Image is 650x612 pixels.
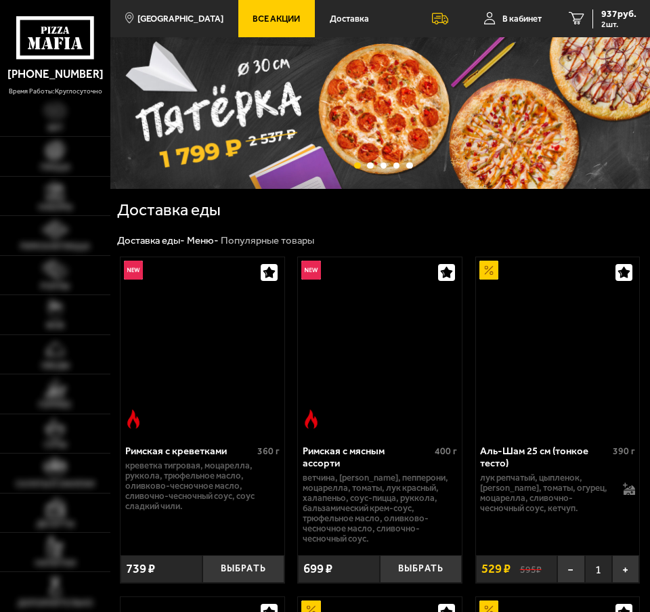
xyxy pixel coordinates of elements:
[221,234,314,248] div: Популярные товары
[47,124,64,132] span: Хит
[367,162,374,169] button: точки переключения
[125,445,254,457] div: Римская с креветками
[613,445,635,457] span: 390 г
[41,282,70,290] span: Роллы
[601,20,636,28] span: 2 шт.
[354,162,361,169] button: точки переключения
[480,473,615,513] p: лук репчатый, цыпленок, [PERSON_NAME], томаты, огурец, моцарелла, сливочно-чесночный соус, кетчуп.
[202,555,284,583] button: Выбрать
[435,445,457,457] span: 400 г
[502,14,542,23] span: В кабинет
[39,401,72,409] span: Горячее
[380,555,462,583] button: Выбрать
[35,559,76,567] span: Напитки
[125,460,280,511] p: креветка тигровая, моцарелла, руккола, трюфельное масло, оливково-чесночное масло, сливочно-чесно...
[557,555,584,583] button: −
[137,14,223,23] span: [GEOGRAPHIC_DATA]
[479,261,498,280] img: Акционный
[585,555,612,583] span: 1
[520,563,542,575] s: 595 ₽
[303,445,431,469] div: Римская с мясным ассорти
[126,563,155,575] span: 739 ₽
[480,445,609,469] div: Аль-Шам 25 см (тонкое тесто)
[476,257,639,432] a: АкционныйАль-Шам 25 см (тонкое тесто)
[124,261,143,280] img: Новинка
[303,563,332,575] span: 699 ₽
[257,445,280,457] span: 360 г
[303,473,457,544] p: ветчина, [PERSON_NAME], пепперони, моцарелла, томаты, лук красный, халапеньо, соус-пицца, руккола...
[117,234,185,246] a: Доставка еды-
[601,9,636,19] span: 937 руб.
[44,441,67,449] span: Супы
[124,410,143,429] img: Острое блюдо
[381,162,387,169] button: точки переключения
[16,480,95,488] span: Салаты и закуски
[46,322,64,330] span: WOK
[253,14,300,23] span: Все Акции
[41,362,70,370] span: Обеды
[121,257,284,432] a: НовинкаОстрое блюдоРимская с креветками
[393,162,400,169] button: точки переключения
[406,162,413,169] button: точки переключения
[481,563,511,575] span: 529 ₽
[37,520,74,528] span: Десерты
[301,410,320,429] img: Острое блюдо
[298,257,461,432] a: НовинкаОстрое блюдоРимская с мясным ассорти
[301,261,320,280] img: Новинка
[117,202,328,218] h1: Доставка еды
[20,242,90,250] span: Римская пицца
[41,163,70,171] span: Пицца
[18,599,93,607] span: Дополнительно
[612,555,639,583] button: +
[39,203,72,211] span: Наборы
[187,234,219,246] a: Меню-
[330,14,369,23] span: Доставка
